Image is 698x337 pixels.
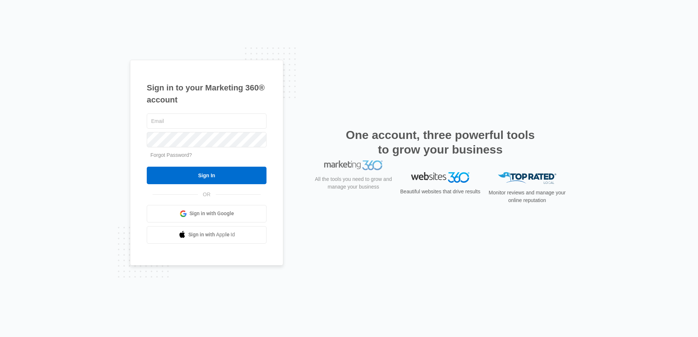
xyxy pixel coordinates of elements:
[150,152,192,158] a: Forgot Password?
[188,231,235,239] span: Sign in with Apple Id
[147,82,266,106] h1: Sign in to your Marketing 360® account
[486,189,568,204] p: Monitor reviews and manage your online reputation
[147,113,266,129] input: Email
[147,167,266,184] input: Sign In
[399,188,481,195] p: Beautiful websites that drive results
[312,187,394,202] p: All the tools you need to grow and manage your business
[344,128,537,157] h2: One account, three powerful tools to grow your business
[189,210,234,217] span: Sign in with Google
[411,172,469,183] img: Websites 360
[324,172,383,182] img: Marketing 360
[147,205,266,222] a: Sign in with Google
[498,172,556,184] img: Top Rated Local
[147,226,266,244] a: Sign in with Apple Id
[198,191,216,198] span: OR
